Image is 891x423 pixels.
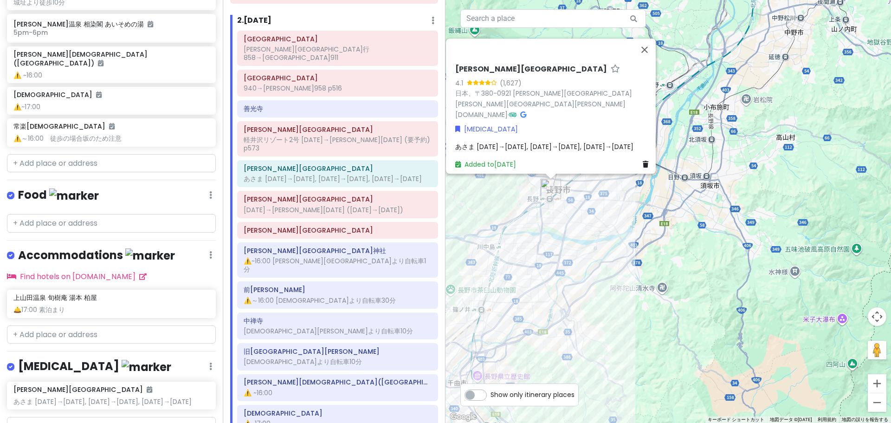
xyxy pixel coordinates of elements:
[244,125,432,134] h6: 長野駅
[708,416,764,423] button: キーボード ショートカット
[244,358,432,366] div: [DEMOGRAPHIC_DATA]より自転車10分
[244,378,432,386] h6: 北向観音堂(常樂教寺)
[244,257,432,273] div: ⚠️~16:00 [PERSON_NAME][GEOGRAPHIC_DATA]より自転車1分
[868,341,886,359] button: 地図上にペグマンをドロップして、ストリートビューを開きます
[109,123,115,130] i: Added to itinerary
[7,214,216,233] input: + Add place or address
[13,71,209,79] div: ⚠️ ~16:00
[842,417,888,422] a: 地図の誤りを報告する
[244,409,432,417] h6: 安楽寺
[491,390,575,400] span: Show only itinerary places
[509,111,517,118] i: Tripadvisor
[448,411,478,423] a: Google マップでこの地域を開きます（新しいウィンドウが開きます）
[541,179,561,199] div: 長野駅
[98,60,103,66] i: Added to itinerary
[244,136,432,152] div: 軽井沢リゾート2号 [DATE]→[PERSON_NAME][DATE] (要予約) p573
[244,286,432,294] h6: 前山寺
[13,20,209,28] h6: [PERSON_NAME]温泉 相染閣 あいそめの湯
[455,65,652,120] div: ·
[770,417,812,422] span: 地図データ ©[DATE]
[147,386,152,393] i: Added to itinerary
[244,317,432,325] h6: 中禅寺
[13,385,152,394] h6: [PERSON_NAME][GEOGRAPHIC_DATA]
[244,74,432,82] h6: 姨捨駅
[643,159,652,169] a: Delete place
[49,189,99,203] img: marker
[448,411,478,423] img: Google
[455,89,632,109] a: 日本、〒380-0921 [PERSON_NAME][GEOGRAPHIC_DATA][PERSON_NAME][GEOGRAPHIC_DATA][PERSON_NAME]
[868,393,886,412] button: ズームアウト
[244,389,432,397] div: ⚠️ ~16:00
[244,104,432,113] h6: 善光寺
[18,248,175,263] h4: Accommodations
[455,78,467,88] div: 4.1
[244,347,432,356] h6: 旧西塩田小学校
[244,327,432,335] div: [DEMOGRAPHIC_DATA][PERSON_NAME]より自転車10分
[611,65,620,74] a: Star place
[13,50,209,67] h6: [PERSON_NAME][DEMOGRAPHIC_DATA]([GEOGRAPHIC_DATA])
[500,78,522,88] div: (1,627)
[244,226,432,234] h6: 下之郷駅
[455,124,518,134] a: [MEDICAL_DATA]
[244,175,432,183] div: あさま [DATE]→[DATE], [DATE]→[DATE], [DATE]→[DATE]
[818,417,836,422] a: 利用規約（新しいタブで開きます）
[13,397,209,406] div: あさま [DATE]→[DATE], [DATE]→[DATE], [DATE]→[DATE]
[96,91,102,98] i: Added to itinerary
[244,164,432,173] h6: 長野駅
[244,84,432,92] div: 940→[PERSON_NAME]958 p516
[520,111,526,118] i: Google Maps
[237,16,271,26] h6: 2 . [DATE]
[13,103,209,111] div: ⚠️~17:00
[13,306,209,314] div: 🛎️17:00 素泊まり
[18,359,171,374] h4: [MEDICAL_DATA]
[460,9,646,28] input: Search a place
[455,110,508,119] a: [DOMAIN_NAME]
[7,154,216,173] input: + Add place or address
[244,35,432,43] h6: 上山田温泉入口
[244,45,432,62] div: [PERSON_NAME][GEOGRAPHIC_DATA]行 858→[GEOGRAPHIC_DATA]911
[244,296,432,305] div: ⚠️～16:00 [DEMOGRAPHIC_DATA]より自転車30分
[868,374,886,393] button: ズームイン
[18,188,99,203] h4: Food
[455,160,516,169] a: Added to[DATE]
[7,271,147,282] a: Find hotels on [DOMAIN_NAME]
[13,122,115,130] h6: 常楽[DEMOGRAPHIC_DATA]
[455,142,633,151] span: あさま [DATE]→[DATE], [DATE]→[DATE], [DATE]→[DATE]
[148,21,153,27] i: Added to itinerary
[244,195,432,203] h6: 上田駅
[244,247,432,255] h6: 生島足島神社
[868,307,886,326] button: 地図のカメラ コントロール
[13,28,48,37] span: 5pm - 6pm
[455,65,607,74] h6: [PERSON_NAME][GEOGRAPHIC_DATA]
[13,134,209,143] div: ⚠️～16:00 徒歩の場合坂のため注意
[125,248,175,263] img: marker
[633,39,656,61] button: 閉じる
[13,91,102,99] h6: [DEMOGRAPHIC_DATA]
[13,293,97,302] h6: 上山田温泉 旬樹庵 湯本 柏屋
[244,206,432,214] div: [DATE]→[PERSON_NAME][DATE] ([DATE]→[DATE])
[7,325,216,344] input: + Add place or address
[122,360,171,374] img: marker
